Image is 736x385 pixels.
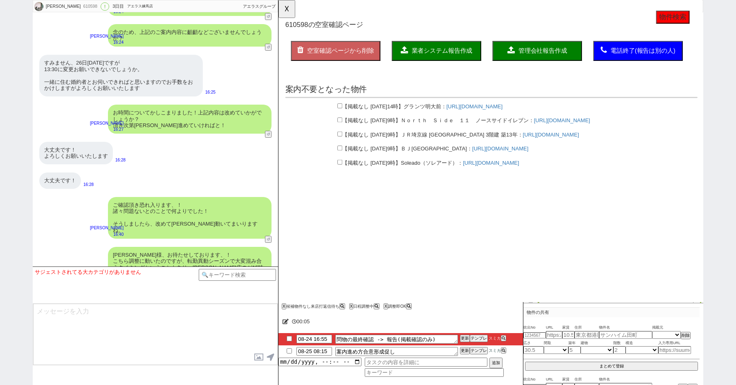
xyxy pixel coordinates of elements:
[349,303,354,309] button: X
[544,340,568,347] span: 間取
[562,331,574,339] input: 10.5
[243,4,276,9] span: アエラスグループ
[90,39,123,46] p: 16:24
[275,126,335,133] a: [URL][DOMAIN_NAME]
[132,141,257,148] span: ＪＲ埼京線 [GEOGRAPHIC_DATA] 3階建 築13年
[523,332,546,338] input: 1234567
[523,340,544,347] span: 広さ
[199,269,276,281] input: 🔍キーワード検索
[546,376,562,383] span: URL
[652,325,663,331] span: 掲載元
[122,44,218,65] button: 業者システム報告作成
[269,126,275,133] span: ：
[257,141,263,148] span: ：
[562,376,574,383] span: 家賃
[546,331,562,339] input: https://suumo.jp/chintai/jnc_000022489271
[135,111,175,118] span: グランツ明大前
[90,33,123,40] p: [PERSON_NAME]
[39,55,203,96] div: すみません、26日[DATE]ですが 13:30に変更お願いできないでしょうか。 一緒に住む婚約者とお伺いできればと思いますのでお手数をおかけしますがよろしくお願いいたします
[349,304,382,309] div: 日程調整中
[488,336,501,340] span: スミカ
[470,335,488,342] button: テンプレ
[523,376,546,383] span: 吹出No
[523,307,700,317] p: 物件の共有
[7,90,451,102] p: 案内不要となった物件
[460,335,470,342] button: 更新
[13,44,110,65] button: 空室確認ページから削除
[69,141,132,148] span: 【掲載なし [DATE]9時】
[365,368,504,377] input: キーワード
[562,325,574,331] span: 家賃
[39,172,81,189] div: 大丈夫です！
[568,340,581,347] span: 築年
[384,304,414,309] div: 調整即OK
[365,358,487,367] input: タスクの内容を詳細に
[599,331,652,339] input: サンハイム田町
[574,376,599,383] span: 住所
[90,225,123,231] p: [PERSON_NAME]
[523,325,546,331] span: 吹出No
[34,2,43,11] img: 0hCMGXmDhgHGJqIQ_Qy65iHRpxHwhJUEVwT0YEAlckFgECRgk9QxRRBgpyRVYFEQg0T09bUFogQVVmMmsEdHfgVm0RQlVTFV8...
[599,376,652,383] span: 物件名
[198,172,259,178] a: [URL][DOMAIN_NAME]
[296,318,310,325] span: 00:05
[525,362,698,371] button: まとめて登録
[265,236,272,243] button: ↺
[488,348,501,353] span: スミカ
[7,22,32,31] span: 610598
[132,126,269,133] span: Ｎｏｒｔｈ Ｓｉｄｅ １１ ノースサイドイレブン
[112,3,124,10] div: 3日目
[81,3,99,10] div: 610598
[108,24,272,47] div: 念のため、上記のご案内内容に齟齬などございませんでしょうか？
[203,157,209,163] span: ：
[90,9,123,15] p: 16:24
[90,126,123,133] p: 16:27
[613,340,626,347] span: 階数
[613,346,626,354] input: 2
[568,346,581,354] input: 5
[599,325,652,331] span: 物件名
[574,325,599,331] span: 住所
[258,51,310,58] span: 管理会社報告作成
[108,247,272,282] div: [PERSON_NAME]様、お待たせしております、！ こちら調整に動いたのですが、転勤異動シーズンで大変混み合うタイミングということもあり、[PERSON_NAME]店のが15時までご予約いっ...
[45,3,81,10] div: [PERSON_NAME]
[181,111,241,118] a: [URL][DOMAIN_NAME]
[39,142,113,164] div: 大丈夫です！ よろしくお願いいたします
[83,181,94,188] p: 16:28
[69,172,132,178] span: 【掲載なし [DATE]9時】
[209,157,269,163] a: [URL][DOMAIN_NAME]
[193,172,198,178] span: ：
[546,325,562,331] span: URL
[69,126,132,133] span: 【掲載なし [DATE]9時】
[658,340,691,347] span: 入力専用URL
[460,347,470,354] button: 更新
[339,44,435,65] button: 電話終了(報告は別の人)
[90,120,123,127] p: [PERSON_NAME]
[175,111,181,118] span: ：
[574,331,599,339] input: 東京都港区海岸３
[205,89,215,96] p: 16:25
[265,13,272,20] button: ↺
[132,172,193,178] span: Soleado（ソレアード）
[35,269,199,275] div: サジェストされてる大カテゴリがありません
[357,51,427,58] span: 電話終了(報告は別の人)
[626,340,658,347] span: 構造
[132,157,203,163] span: ＢＪ[GEOGRAPHIC_DATA]
[108,197,272,239] div: ご確認頂き恐れ入ります、！ 諸々問題ないとのことで何よりでした！ そうしましたら、改めて[PERSON_NAME]動いてまいりますね。
[69,111,135,118] span: 【掲載なし [DATE]14時】
[282,303,286,309] button: X
[90,231,123,238] p: 16:40
[265,131,272,138] button: ↺
[681,332,691,339] button: 削除
[470,347,488,354] button: テンプレ
[263,141,323,148] a: [URL][DOMAIN_NAME]
[265,44,272,51] button: ↺
[7,23,451,31] h1: の空室確認ページ
[143,51,209,58] span: 業者システム報告作成
[523,346,544,354] input: 30.5
[101,2,109,11] div: !
[115,157,126,163] p: 16:28
[581,340,613,347] span: 建物
[127,3,153,10] div: アエラス練馬店
[69,157,132,163] span: 【掲載なし [DATE]9時】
